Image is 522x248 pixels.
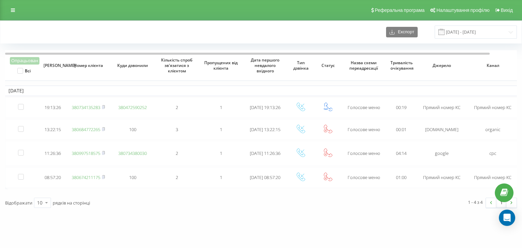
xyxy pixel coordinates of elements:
span: Джерело [422,63,462,68]
div: 10 [37,199,42,206]
td: Голосове меню [342,98,386,118]
td: Голосове меню [342,141,386,166]
td: 19:13:26 [39,98,66,118]
td: 13:22:15 [39,119,66,140]
td: organic [467,119,518,140]
td: 11:26:36 [39,141,66,166]
a: 380674211175 [72,174,100,180]
span: Реферальна програма [375,7,425,13]
td: 00:19 [386,98,416,118]
td: Голосове меню [342,119,386,140]
span: Пропущених від клієнта [204,60,238,71]
span: 1 [220,126,222,132]
span: Вихід [501,7,513,13]
span: 2 [176,104,178,110]
span: 100 [129,174,136,180]
a: 380734135283 [72,104,100,110]
span: 1 [220,150,222,156]
td: 01:00 [386,167,416,188]
span: Відображати [5,200,32,206]
label: Всі [17,68,31,74]
span: Експорт [395,30,414,35]
span: 100 [129,126,136,132]
td: 04:14 [386,141,416,166]
span: Куди дзвонили [116,63,150,68]
td: 08:57:20 [39,167,66,188]
span: Канал [473,63,513,68]
td: 00:01 [386,119,416,140]
span: Тривалість очікування [390,60,412,71]
td: Голосове меню [342,167,386,188]
div: Open Intercom Messenger [499,210,515,226]
span: Назва схеми переадресації [347,60,381,71]
span: Дата першого невдалого вхідного [248,57,282,73]
td: Прямий номер КС [416,167,467,188]
span: рядків на сторінці [53,200,90,206]
span: [DATE] 19:13:26 [250,104,280,110]
td: cpc [467,141,518,166]
span: 3 [176,126,178,132]
a: 380734380030 [118,150,147,156]
td: [DOMAIN_NAME] [416,119,467,140]
a: 1 [496,198,506,208]
span: [PERSON_NAME] [43,63,62,68]
a: 380472590252 [118,104,147,110]
td: Прямий номер КС [416,98,467,118]
span: [DATE] 08:57:20 [250,174,280,180]
span: 1 [220,104,222,110]
span: 2 [176,174,178,180]
span: 2 [176,150,178,156]
span: 1 [220,174,222,180]
span: Налаштування профілю [436,7,489,13]
span: Тип дзвінка [292,60,310,71]
span: Кількість спроб зв'язатися з клієнтом [160,57,194,73]
span: Номер клієнта [72,63,105,68]
div: 1 - 4 з 4 [468,199,483,206]
a: 380684772265 [72,126,100,132]
td: Прямий номер КС [467,167,518,188]
span: Статус [319,63,337,68]
button: Експорт [386,27,418,37]
a: 380997518575 [72,150,100,156]
td: Прямий номер КС [467,98,518,118]
td: google [416,141,467,166]
span: [DATE] 13:22:15 [250,126,280,132]
span: [DATE] 11:26:36 [250,150,280,156]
